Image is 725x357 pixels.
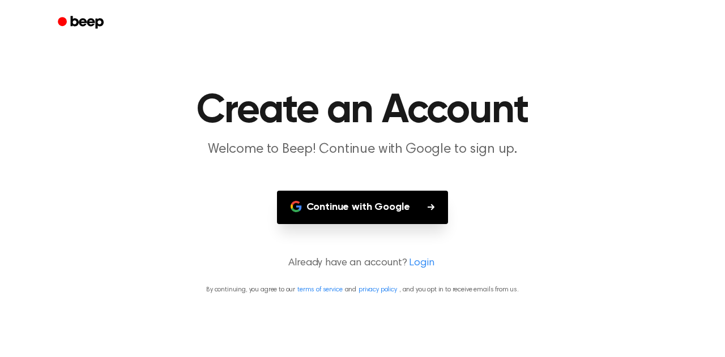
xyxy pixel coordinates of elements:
[50,12,114,34] a: Beep
[145,140,580,159] p: Welcome to Beep! Continue with Google to sign up.
[409,256,434,271] a: Login
[14,285,711,295] p: By continuing, you agree to our and , and you opt in to receive emails from us.
[72,91,652,131] h1: Create an Account
[359,286,397,293] a: privacy policy
[297,286,342,293] a: terms of service
[14,256,711,271] p: Already have an account?
[277,191,449,224] button: Continue with Google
